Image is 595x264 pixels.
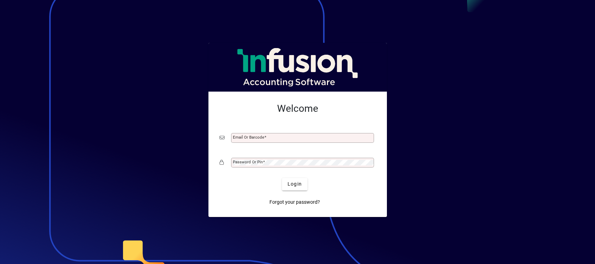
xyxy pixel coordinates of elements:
span: Forgot your password? [269,199,320,206]
mat-label: Email or Barcode [233,135,264,140]
a: Forgot your password? [267,196,323,209]
mat-label: Password or Pin [233,160,263,164]
button: Login [282,178,307,191]
h2: Welcome [220,103,376,115]
span: Login [288,180,302,188]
